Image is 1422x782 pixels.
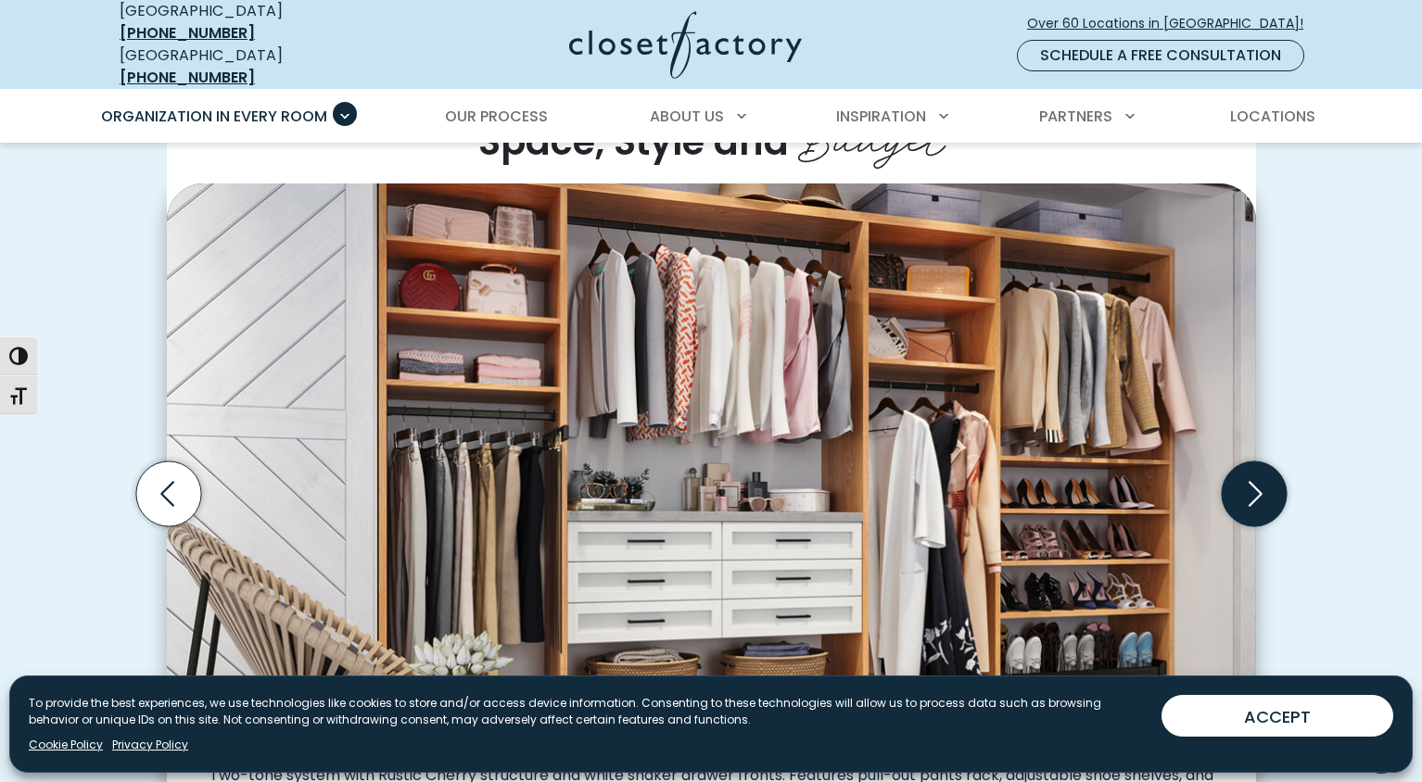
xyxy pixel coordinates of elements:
span: Over 60 Locations in [GEOGRAPHIC_DATA]! [1027,14,1318,33]
span: Inspiration [836,106,926,127]
span: Locations [1230,106,1315,127]
img: Reach-in closet with Two-tone system with Rustic Cherry structure and White Shaker drawer fronts.... [167,183,1256,750]
a: [PHONE_NUMBER] [120,67,255,88]
span: About Us [650,106,724,127]
span: Partners [1039,106,1112,127]
div: [GEOGRAPHIC_DATA] [120,44,388,89]
img: Closet Factory Logo [569,11,802,79]
nav: Primary Menu [88,91,1334,143]
p: To provide the best experiences, we use technologies like cookies to store and/or access device i... [29,695,1147,728]
a: Schedule a Free Consultation [1017,40,1304,71]
a: Cookie Policy [29,737,103,753]
a: Over 60 Locations in [GEOGRAPHIC_DATA]! [1026,7,1319,40]
button: ACCEPT [1162,695,1393,737]
span: Our Process [445,106,548,127]
a: [PHONE_NUMBER] [120,22,255,44]
a: Privacy Policy [112,737,188,753]
button: Next slide [1214,454,1294,534]
button: Previous slide [129,454,209,534]
span: Organization in Every Room [101,106,327,127]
